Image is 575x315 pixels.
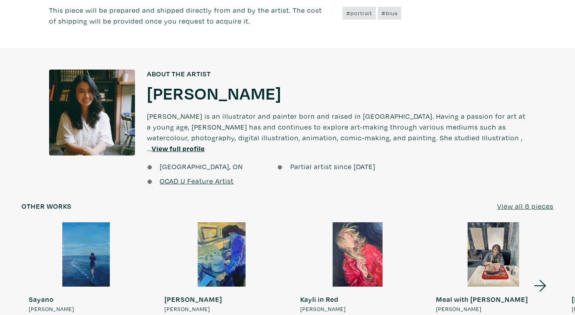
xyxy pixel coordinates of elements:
a: #portrait [343,7,376,20]
p: [PERSON_NAME] is an illustrator and painter born and raised in [GEOGRAPHIC_DATA]. Having a passio... [147,104,526,161]
span: [PERSON_NAME] [300,305,346,313]
strong: Meal with [PERSON_NAME] [436,295,528,304]
h6: Other works [22,202,71,211]
span: [PERSON_NAME] [29,305,74,313]
p: This piece will be prepared and shipped directly from and by the artist. The cost of shipping wil... [49,5,331,26]
a: View full profile [152,144,205,153]
a: #blue [378,7,401,20]
span: Partial artist since [DATE] [290,162,375,171]
strong: [PERSON_NAME] [165,295,222,304]
u: View all 6 pieces [497,201,553,211]
strong: Kayli in Red [300,295,339,304]
span: [PERSON_NAME] [436,305,482,313]
span: [GEOGRAPHIC_DATA], ON [160,162,243,171]
a: View all 6 pieces [497,201,553,211]
span: [PERSON_NAME] [165,305,210,313]
strong: Sayano [29,295,54,304]
h6: About the artist [147,70,526,78]
a: OCAD U Feature Artist [160,176,234,185]
a: [PERSON_NAME] [147,82,282,104]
